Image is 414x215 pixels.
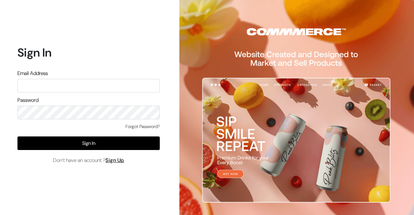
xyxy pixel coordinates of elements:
span: Don’t have an account ? [53,156,124,164]
a: Forgot Password? [125,123,160,130]
label: Password [17,96,38,104]
h1: Sign In [17,46,160,59]
a: Sign Up [105,157,124,164]
label: Email Address [17,70,48,77]
button: Sign In [17,136,160,150]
